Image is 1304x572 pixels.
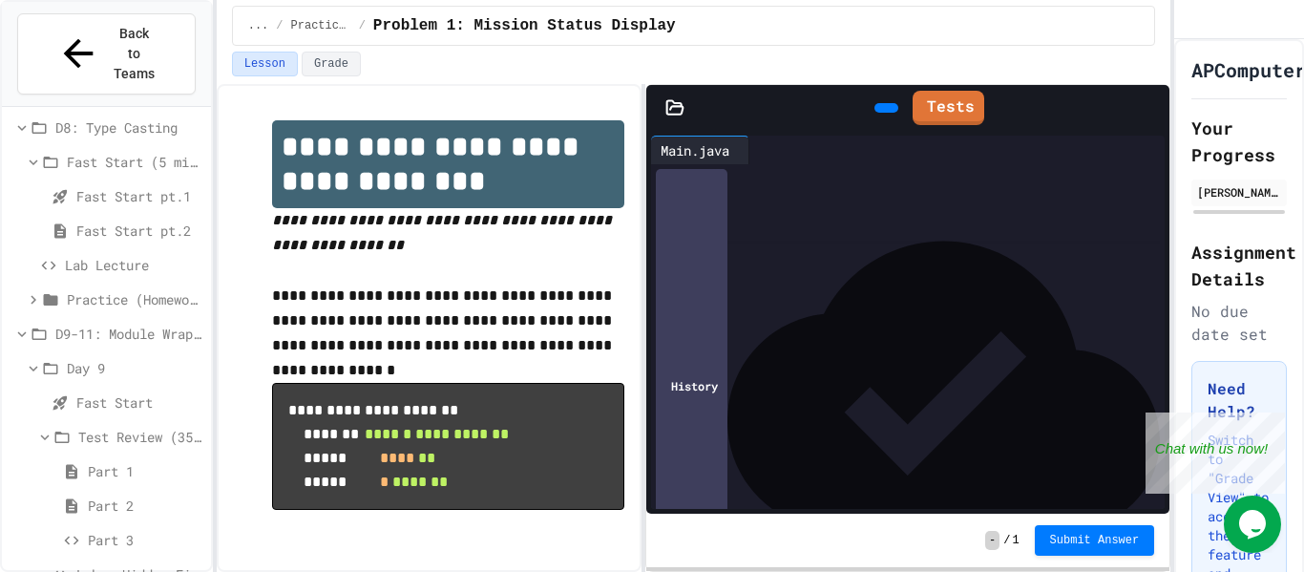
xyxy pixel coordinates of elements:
span: / [276,18,283,33]
button: Grade [302,52,361,76]
span: 1 [1012,533,1019,548]
span: - [985,531,999,550]
div: No due date set [1191,300,1287,346]
span: Back to Teams [112,24,157,84]
span: D8: Type Casting [55,117,203,138]
iframe: chat widget [1146,413,1285,494]
span: Part 3 [88,530,203,550]
span: Practice (15 mins) [291,18,351,33]
span: Fast Start (5 mins) [67,152,203,172]
button: Submit Answer [1035,525,1155,556]
span: Practice (Homework, if needed) [67,289,203,309]
span: Test Review (35 mins) [78,427,203,447]
h2: Your Progress [1191,115,1287,168]
span: Fast Start pt.1 [76,186,203,206]
h3: Need Help? [1208,377,1271,423]
span: Fast Start pt.2 [76,221,203,241]
span: Problem 1: Mission Status Display [373,14,676,37]
span: Day 9 [67,358,203,378]
span: Submit Answer [1050,533,1140,548]
span: D9-11: Module Wrap Up [55,324,203,344]
iframe: chat widget [1224,496,1285,553]
div: Main.java [651,136,749,164]
div: Main.java [651,140,739,160]
a: Tests [913,91,984,125]
button: Lesson [232,52,298,76]
span: / [1003,533,1010,548]
h2: Assignment Details [1191,239,1287,292]
span: / [359,18,366,33]
span: Lab Lecture [65,255,203,275]
span: Fast Start [76,392,203,413]
span: Part 1 [88,461,203,481]
span: ... [248,18,269,33]
span: Part 2 [88,496,203,516]
button: Back to Teams [17,13,196,95]
div: [PERSON_NAME] [1197,183,1281,201]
